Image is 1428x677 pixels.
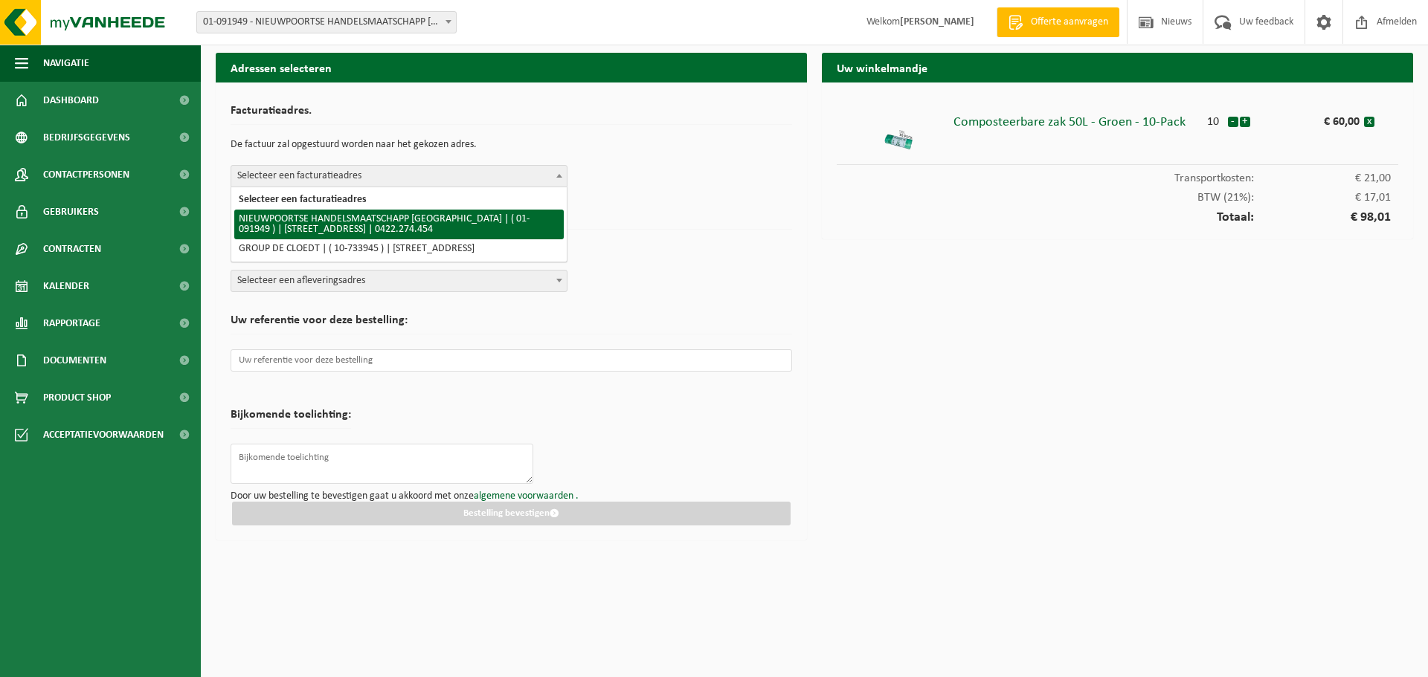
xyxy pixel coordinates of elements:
button: - [1228,117,1238,127]
span: Selecteer een facturatieadres [231,166,567,187]
div: 10 [1200,108,1227,128]
a: Offerte aanvragen [997,7,1119,37]
h2: Uw referentie voor deze bestelling: [231,314,792,334]
h2: Bijkomende toelichting: [231,409,351,429]
span: € 21,00 [1254,172,1391,184]
div: Transportkosten: [837,165,1398,184]
div: BTW (21%): [837,184,1398,204]
p: De factuur zal opgestuurd worden naar het gekozen adres. [231,132,792,158]
span: € 17,01 [1254,192,1391,204]
li: NIEUWPOORTSE HANDELSMAATSCHAPP [GEOGRAPHIC_DATA] | ( 01-091949 ) | [STREET_ADDRESS] | 0422.274.454 [234,210,564,239]
h2: Uw winkelmandje [822,53,1413,82]
span: Gebruikers [43,193,99,230]
input: Uw referentie voor deze bestelling [231,349,792,372]
span: Contracten [43,230,101,268]
h2: Facturatieadres. [231,105,792,125]
span: Kalender [43,268,89,305]
span: Bedrijfsgegevens [43,119,130,156]
a: algemene voorwaarden . [474,490,579,502]
span: Selecteer een afleveringsadres [231,271,567,291]
span: Rapportage [43,305,100,342]
div: Composteerbare zak 50L - Groen - 10-Pack [953,108,1200,129]
span: Selecteer een afleveringsadres [231,270,567,292]
button: x [1364,117,1374,127]
button: Bestelling bevestigen [232,502,791,525]
span: 01-091949 - NIEUWPOORTSE HANDELSMAATSCHAPP NIEUWPOORT - NIEUWPOORT [197,12,456,33]
div: Totaal: [837,204,1398,224]
span: 01-091949 - NIEUWPOORTSE HANDELSMAATSCHAPP NIEUWPOORT - NIEUWPOORT [196,11,457,33]
span: Product Shop [43,379,111,416]
div: € 60,00 [1281,108,1363,128]
h2: Adressen selecteren [216,53,807,82]
span: Documenten [43,342,106,379]
span: Dashboard [43,82,99,119]
span: Navigatie [43,45,89,82]
p: Door uw bestelling te bevestigen gaat u akkoord met onze [231,491,792,502]
span: € 98,01 [1254,211,1391,224]
img: 01-001001 [877,108,922,153]
span: Acceptatievoorwaarden [43,416,164,453]
span: Selecteer een facturatieadres [231,165,567,187]
li: GROUP DE CLOEDT | ( 10-733945 ) | [STREET_ADDRESS] [234,239,564,259]
span: Offerte aanvragen [1027,15,1112,30]
span: Contactpersonen [43,156,129,193]
button: + [1240,117,1250,127]
strong: [PERSON_NAME] [900,16,974,27]
li: Selecteer een facturatieadres [234,190,564,210]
